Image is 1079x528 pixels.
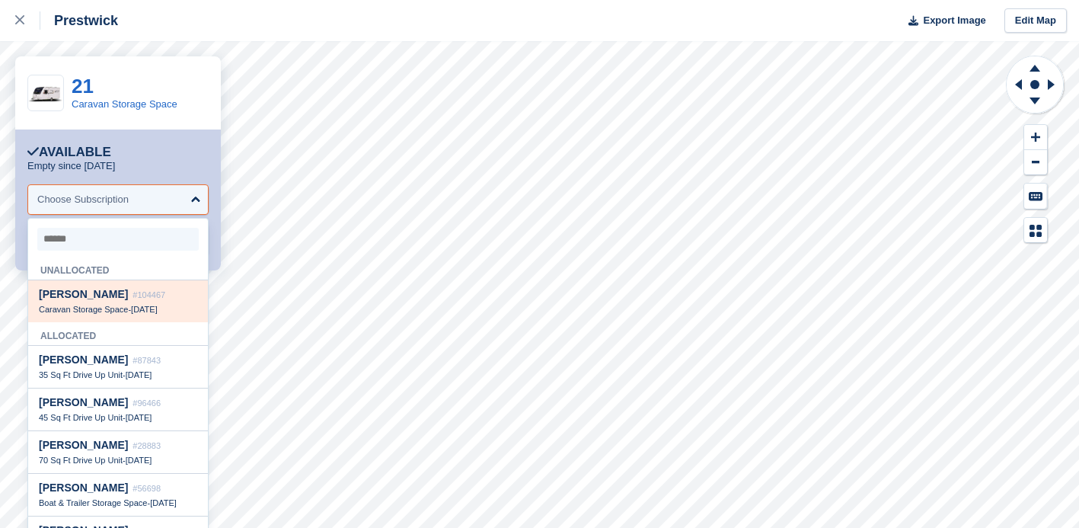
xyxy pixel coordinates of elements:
span: #87843 [132,356,161,365]
span: #104467 [132,290,165,299]
button: Export Image [899,8,986,34]
span: 45 Sq Ft Drive Up Unit [39,413,123,422]
span: [DATE] [131,305,158,314]
span: Export Image [923,13,985,28]
span: [PERSON_NAME] [39,354,128,366]
a: Caravan Storage Space [72,98,177,110]
span: 35 Sq Ft Drive Up Unit [39,370,123,379]
img: Caravan.jpeg [28,83,63,103]
div: Allocated [28,322,208,346]
div: Available [27,145,111,160]
a: Edit Map [1004,8,1067,34]
div: - [39,455,197,466]
button: Keyboard Shortcuts [1024,184,1047,209]
a: 21 [72,75,94,98]
div: - [39,370,197,380]
span: [PERSON_NAME] [39,396,128,408]
span: Caravan Storage Space [39,305,128,314]
span: #96466 [132,398,161,408]
span: [PERSON_NAME] [39,439,128,451]
button: Zoom In [1024,125,1047,150]
span: [PERSON_NAME] [39,288,128,300]
div: Choose Subscription [37,192,129,207]
span: [DATE] [126,370,152,379]
span: [PERSON_NAME] [39,482,128,494]
div: Unallocated [28,257,208,280]
span: #28883 [132,441,161,450]
span: [DATE] [150,498,177,507]
div: Prestwick [40,11,118,30]
span: Boat & Trailer Storage Space [39,498,147,507]
span: [DATE] [126,456,152,465]
div: - [39,304,197,315]
div: - [39,498,197,508]
span: 70 Sq Ft Drive Up Unit [39,456,123,465]
span: [DATE] [126,413,152,422]
button: Zoom Out [1024,150,1047,175]
button: Map Legend [1024,218,1047,243]
p: Empty since [DATE] [27,160,115,172]
span: #56698 [132,484,161,493]
div: - [39,412,197,423]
